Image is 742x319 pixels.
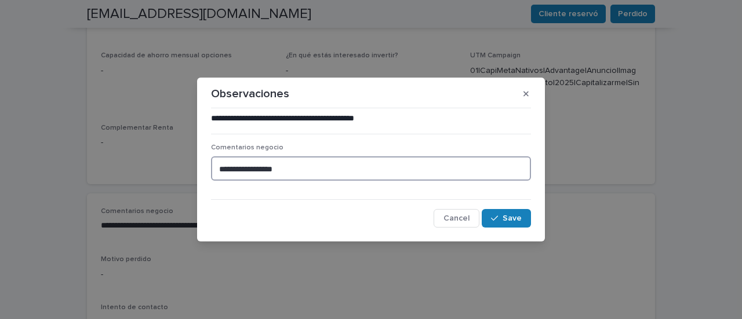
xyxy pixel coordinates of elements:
p: Observaciones [211,87,289,101]
button: Save [482,209,531,228]
span: Save [503,214,522,222]
span: Cancel [443,214,470,222]
span: Comentarios negocio [211,144,283,151]
button: Cancel [434,209,479,228]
